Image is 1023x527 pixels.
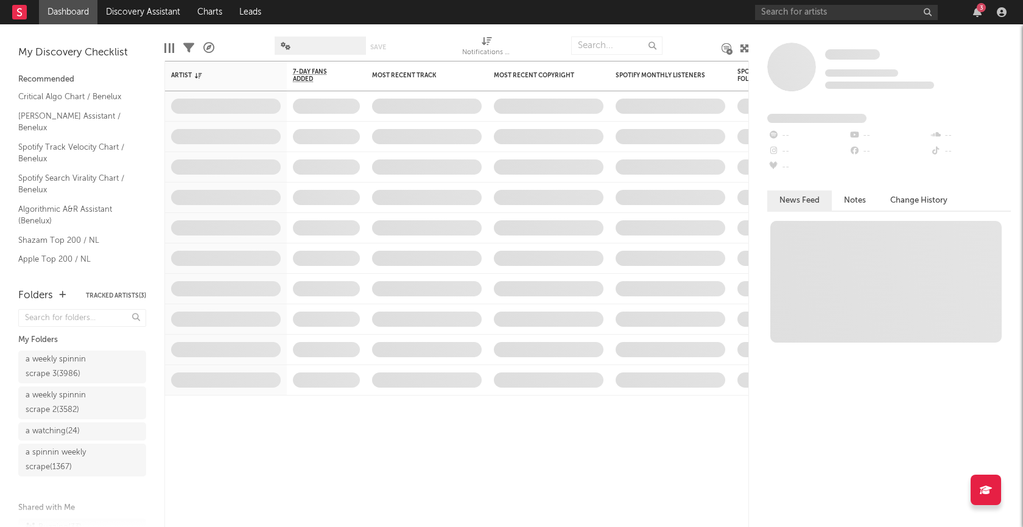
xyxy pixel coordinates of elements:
[372,72,463,79] div: Most Recent Track
[183,30,194,66] div: Filters
[18,351,146,383] a: a weekly spinnin scrape 3(3986)
[616,72,707,79] div: Spotify Monthly Listeners
[293,68,342,83] span: 7-Day Fans Added
[18,288,53,303] div: Folders
[18,72,146,87] div: Recommended
[18,203,134,228] a: Algorithmic A&R Assistant (Benelux)
[494,72,585,79] div: Most Recent Copyright
[18,444,146,476] a: a spinnin weekly scrape(1367)
[86,293,146,299] button: Tracked Artists(3)
[18,253,134,266] a: Apple Top 200 / NL
[18,110,134,134] a: [PERSON_NAME] Assistant / Benelux
[18,234,134,247] a: Shazam Top 200 / NL
[767,128,848,144] div: --
[18,333,146,347] div: My Folders
[825,82,934,89] span: 0 fans last week
[571,37,663,55] input: Search...
[462,30,511,66] div: Notifications (Artist)
[26,352,111,382] div: a weekly spinnin scrape 3 ( 3986 )
[930,128,1011,144] div: --
[825,49,880,61] a: Some Artist
[848,128,929,144] div: --
[164,30,174,66] div: Edit Columns
[832,190,878,211] button: Notes
[18,422,146,441] a: a watching(24)
[370,44,386,51] button: Save
[18,501,146,515] div: Shared with Me
[930,144,1011,159] div: --
[878,190,960,211] button: Change History
[462,46,511,60] div: Notifications (Artist)
[18,90,134,103] a: Critical Algo Chart / Benelux
[973,7,982,17] button: 3
[18,386,146,419] a: a weekly spinnin scrape 2(3582)
[825,49,880,60] span: Some Artist
[26,445,111,475] div: a spinnin weekly scrape ( 1367 )
[755,5,938,20] input: Search for artists
[18,46,146,60] div: My Discovery Checklist
[977,3,986,12] div: 3
[18,141,134,166] a: Spotify Track Velocity Chart / Benelux
[18,309,146,327] input: Search for folders...
[737,68,780,83] div: Spotify Followers
[767,190,832,211] button: News Feed
[767,159,848,175] div: --
[26,424,80,439] div: a watching ( 24 )
[203,30,214,66] div: A&R Pipeline
[171,72,262,79] div: Artist
[767,114,867,123] span: Fans Added by Platform
[825,69,898,77] span: Tracking Since: [DATE]
[848,144,929,159] div: --
[18,172,134,197] a: Spotify Search Virality Chart / Benelux
[26,388,111,417] div: a weekly spinnin scrape 2 ( 3582 )
[767,144,848,159] div: --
